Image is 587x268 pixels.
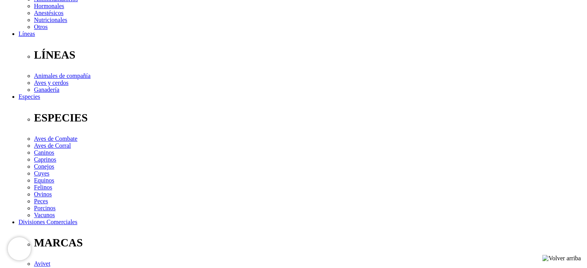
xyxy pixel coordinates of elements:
iframe: Brevo live chat [8,237,31,260]
a: Avivet [34,260,50,267]
a: Felinos [34,184,52,190]
a: Aves de Combate [34,135,78,142]
a: Otros [34,24,48,30]
a: Ganadería [34,86,59,93]
p: ESPECIES [34,111,584,124]
a: Ovinos [34,191,52,197]
a: Aves y cerdos [34,79,68,86]
a: Líneas [19,30,35,37]
p: MARCAS [34,236,584,249]
a: Divisiones Comerciales [19,219,77,225]
a: Especies [19,93,40,100]
a: Equinos [34,177,54,184]
a: Anestésicos [34,10,63,16]
a: Animales de compañía [34,72,91,79]
a: Vacunos [34,212,55,218]
a: Cuyes [34,170,49,177]
a: Conejos [34,163,54,170]
a: Nutricionales [34,17,67,23]
img: Volver arriba [542,255,581,262]
a: Porcinos [34,205,56,211]
a: Caprinos [34,156,56,163]
p: LÍNEAS [34,49,584,61]
a: Hormonales [34,3,64,9]
a: Aves de Corral [34,142,71,149]
a: Caninos [34,149,54,156]
a: Peces [34,198,48,204]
